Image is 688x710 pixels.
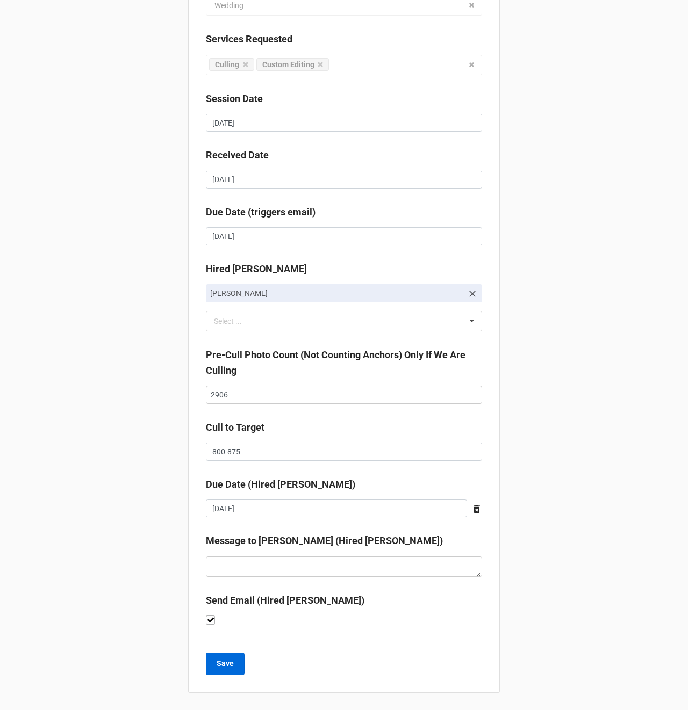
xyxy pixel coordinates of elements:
[206,477,355,492] label: Due Date (Hired [PERSON_NAME])
[210,288,463,299] p: [PERSON_NAME]
[206,262,307,277] label: Hired [PERSON_NAME]
[206,148,269,163] label: Received Date
[206,227,482,245] input: Date
[206,420,264,435] label: Cull to Target
[206,499,467,518] input: Date
[206,533,443,548] label: Message to [PERSON_NAME] (Hired [PERSON_NAME])
[211,315,257,328] div: Select ...
[206,593,364,608] label: Send Email (Hired [PERSON_NAME])
[206,114,482,132] input: Date
[217,658,234,669] b: Save
[206,653,245,675] button: Save
[206,171,482,189] input: Date
[206,32,292,47] label: Services Requested
[206,91,263,106] label: Session Date
[206,347,482,378] label: Pre-Cull Photo Count (Not Counting Anchors) Only If We Are Culling
[206,205,316,220] label: Due Date (triggers email)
